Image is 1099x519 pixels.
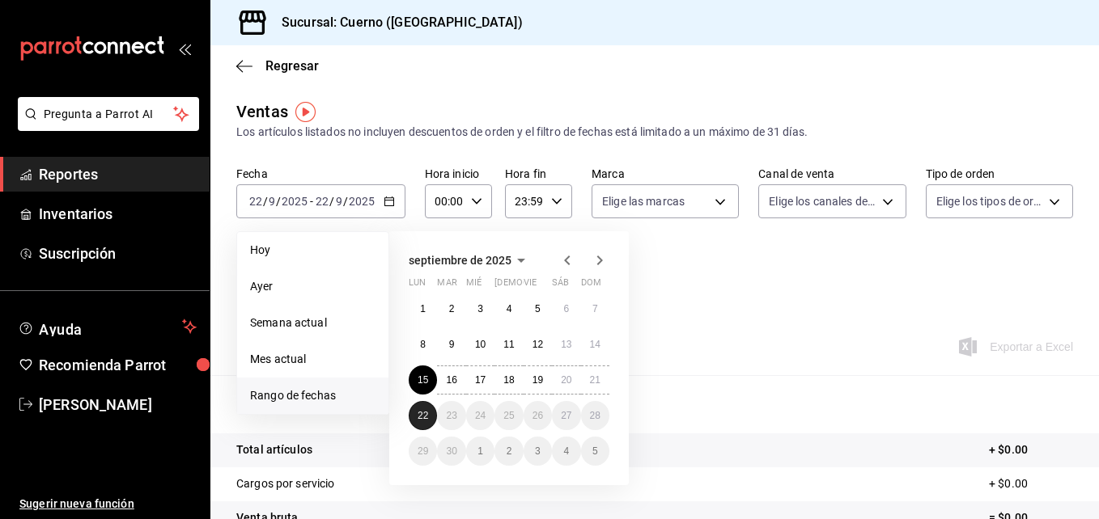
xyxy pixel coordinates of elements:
div: Ventas [236,99,288,124]
abbr: 27 de septiembre de 2025 [561,410,571,421]
p: + $0.00 [989,441,1073,458]
button: 15 de septiembre de 2025 [409,365,437,395]
button: 2 de octubre de 2025 [494,437,523,466]
button: 1 de septiembre de 2025 [409,294,437,323]
span: Regresar [265,58,319,74]
span: Elige los canales de venta [769,193,876,209]
button: 5 de octubre de 2025 [581,437,609,466]
abbr: 14 de septiembre de 2025 [590,339,600,350]
abbr: 5 de octubre de 2025 [592,445,598,457]
button: 28 de septiembre de 2025 [581,401,609,430]
span: / [276,195,281,208]
abbr: 2 de octubre de 2025 [507,445,512,457]
abbr: 3 de septiembre de 2025 [477,303,483,314]
label: Hora inicio [425,168,492,179]
abbr: 16 de septiembre de 2025 [446,374,456,386]
span: Suscripción [39,243,197,264]
button: 17 de septiembre de 2025 [466,365,494,395]
abbr: 8 de septiembre de 2025 [420,339,426,350]
div: Los artículos listados no incluyen descuentos de orden y el filtro de fechas está limitado a un m... [236,124,1073,141]
input: -- [315,195,329,208]
abbr: viernes [524,277,537,294]
span: Reportes [39,163,197,185]
abbr: 18 de septiembre de 2025 [503,374,514,386]
abbr: 12 de septiembre de 2025 [533,339,543,350]
label: Marca [592,168,739,179]
abbr: 4 de septiembre de 2025 [507,303,512,314]
abbr: 22 de septiembre de 2025 [418,410,428,421]
button: 27 de septiembre de 2025 [552,401,580,430]
abbr: 21 de septiembre de 2025 [590,374,600,386]
p: + $0.00 [989,475,1073,492]
abbr: jueves [494,277,590,294]
span: Elige las marcas [602,193,685,209]
abbr: 1 de octubre de 2025 [477,445,483,457]
button: 5 de septiembre de 2025 [524,294,552,323]
abbr: 5 de septiembre de 2025 [535,303,541,314]
button: 1 de octubre de 2025 [466,437,494,466]
abbr: 7 de septiembre de 2025 [592,303,598,314]
button: 18 de septiembre de 2025 [494,365,523,395]
span: Sugerir nueva función [19,496,197,513]
button: 10 de septiembre de 2025 [466,330,494,359]
label: Fecha [236,168,405,179]
abbr: 4 de octubre de 2025 [563,445,569,457]
abbr: 24 de septiembre de 2025 [475,410,486,421]
button: 26 de septiembre de 2025 [524,401,552,430]
button: 3 de octubre de 2025 [524,437,552,466]
button: 23 de septiembre de 2025 [437,401,465,430]
button: 16 de septiembre de 2025 [437,365,465,395]
input: -- [268,195,276,208]
span: - [310,195,313,208]
abbr: lunes [409,277,426,294]
abbr: 10 de septiembre de 2025 [475,339,486,350]
img: Tooltip marker [295,102,316,122]
abbr: 15 de septiembre de 2025 [418,374,428,386]
abbr: 29 de septiembre de 2025 [418,445,428,457]
input: ---- [348,195,376,208]
button: 6 de septiembre de 2025 [552,294,580,323]
button: 21 de septiembre de 2025 [581,365,609,395]
abbr: 11 de septiembre de 2025 [503,339,514,350]
button: 9 de septiembre de 2025 [437,330,465,359]
span: Inventarios [39,203,197,225]
p: Total artículos [236,441,312,458]
button: Regresar [236,58,319,74]
button: 8 de septiembre de 2025 [409,330,437,359]
button: 30 de septiembre de 2025 [437,437,465,466]
span: Ayer [250,278,376,295]
button: 24 de septiembre de 2025 [466,401,494,430]
span: Elige los tipos de orden [936,193,1043,209]
abbr: domingo [581,277,601,294]
abbr: 6 de septiembre de 2025 [563,303,569,314]
button: Pregunta a Parrot AI [18,97,199,131]
button: 4 de octubre de 2025 [552,437,580,466]
abbr: sábado [552,277,569,294]
span: Semana actual [250,314,376,331]
button: 29 de septiembre de 2025 [409,437,437,466]
label: Hora fin [505,168,572,179]
span: / [329,195,334,208]
button: 14 de septiembre de 2025 [581,330,609,359]
abbr: 25 de septiembre de 2025 [503,410,514,421]
span: Ayuda [39,317,176,336]
button: 12 de septiembre de 2025 [524,330,552,359]
span: / [263,195,268,208]
button: 11 de septiembre de 2025 [494,330,523,359]
p: Cargos por servicio [236,475,335,492]
abbr: 17 de septiembre de 2025 [475,374,486,386]
span: Recomienda Parrot [39,354,197,376]
span: / [343,195,348,208]
button: 22 de septiembre de 2025 [409,401,437,430]
button: 4 de septiembre de 2025 [494,294,523,323]
span: [PERSON_NAME] [39,394,197,416]
abbr: 19 de septiembre de 2025 [533,374,543,386]
span: septiembre de 2025 [409,254,511,267]
span: Rango de fechas [250,387,376,404]
label: Canal de venta [758,168,906,179]
button: open_drawer_menu [178,42,191,55]
input: -- [335,195,343,208]
button: 19 de septiembre de 2025 [524,365,552,395]
button: 13 de septiembre de 2025 [552,330,580,359]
